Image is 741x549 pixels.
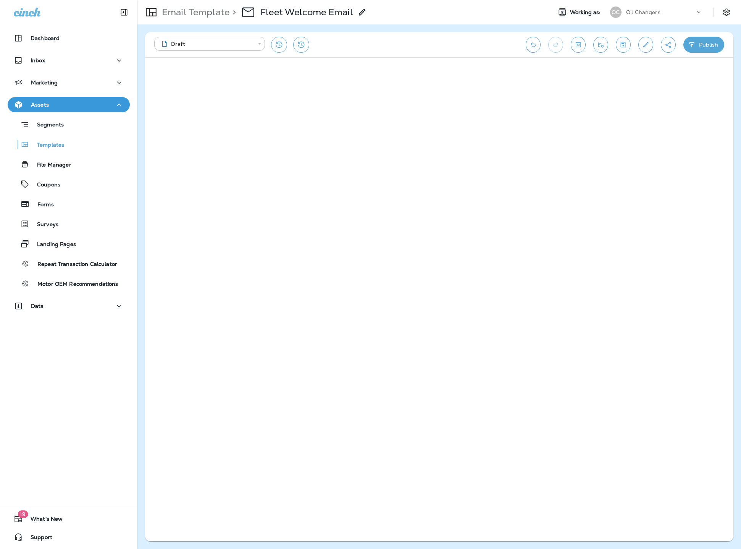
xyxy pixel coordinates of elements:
[293,37,309,53] button: View Changelog
[8,97,130,112] button: Assets
[31,79,58,86] p: Marketing
[29,181,60,189] p: Coupons
[30,281,118,288] p: Motor OEM Recommendations
[29,162,71,169] p: File Manager
[29,142,64,149] p: Templates
[8,176,130,192] button: Coupons
[18,510,28,518] span: 19
[31,35,60,41] p: Dashboard
[30,201,54,209] p: Forms
[8,511,130,526] button: 19What's New
[8,156,130,172] button: File Manager
[8,298,130,314] button: Data
[23,516,63,525] span: What's New
[8,75,130,90] button: Marketing
[160,40,253,48] div: Draft
[610,6,622,18] div: OC
[31,102,49,108] p: Assets
[159,6,229,18] p: Email Template
[31,57,45,63] p: Inbox
[570,9,602,16] span: Working as:
[8,196,130,212] button: Forms
[29,121,64,129] p: Segments
[8,275,130,292] button: Motor OEM Recommendations
[271,37,287,53] button: Restore from previous version
[8,116,130,133] button: Segments
[8,31,130,46] button: Dashboard
[29,241,76,248] p: Landing Pages
[29,221,58,228] p: Surveys
[260,6,353,18] p: Fleet Welcome Email
[638,37,653,53] button: Edit details
[113,5,135,20] button: Collapse Sidebar
[626,9,660,15] p: Oil Changers
[8,256,130,272] button: Repeat Transaction Calculator
[661,37,676,53] button: Create a Shareable Preview Link
[616,37,631,53] button: Save
[31,303,44,309] p: Data
[229,6,236,18] p: >
[683,37,724,53] button: Publish
[8,236,130,252] button: Landing Pages
[23,534,52,543] span: Support
[571,37,586,53] button: Toggle preview
[8,136,130,152] button: Templates
[720,5,733,19] button: Settings
[30,261,117,268] p: Repeat Transaction Calculator
[8,530,130,545] button: Support
[8,216,130,232] button: Surveys
[526,37,541,53] button: Undo
[8,53,130,68] button: Inbox
[593,37,608,53] button: Send test email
